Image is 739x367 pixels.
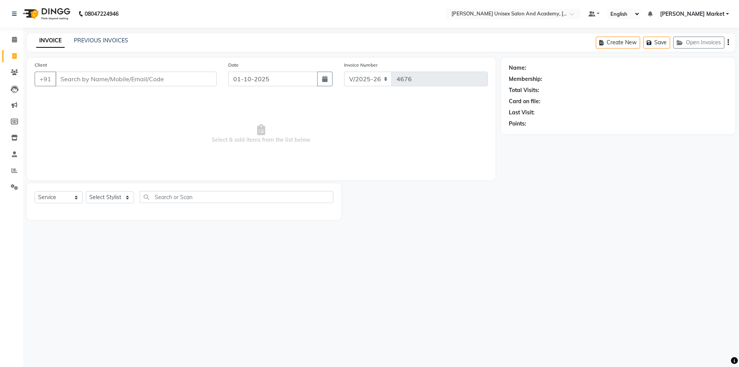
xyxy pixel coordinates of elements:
[509,120,526,128] div: Points:
[35,72,56,86] button: +91
[673,37,724,49] button: Open Invoices
[643,37,670,49] button: Save
[74,37,128,44] a: PREVIOUS INVOICES
[35,96,488,173] span: Select & add items from the list below
[85,3,119,25] b: 08047224946
[55,72,217,86] input: Search by Name/Mobile/Email/Code
[509,75,542,83] div: Membership:
[228,62,239,69] label: Date
[596,37,640,49] button: Create New
[660,10,724,18] span: [PERSON_NAME] Market
[36,34,65,48] a: INVOICE
[509,97,540,106] div: Card on file:
[20,3,72,25] img: logo
[509,86,539,94] div: Total Visits:
[344,62,378,69] label: Invoice Number
[509,109,535,117] div: Last Visit:
[35,62,47,69] label: Client
[509,64,526,72] div: Name:
[140,191,333,203] input: Search or Scan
